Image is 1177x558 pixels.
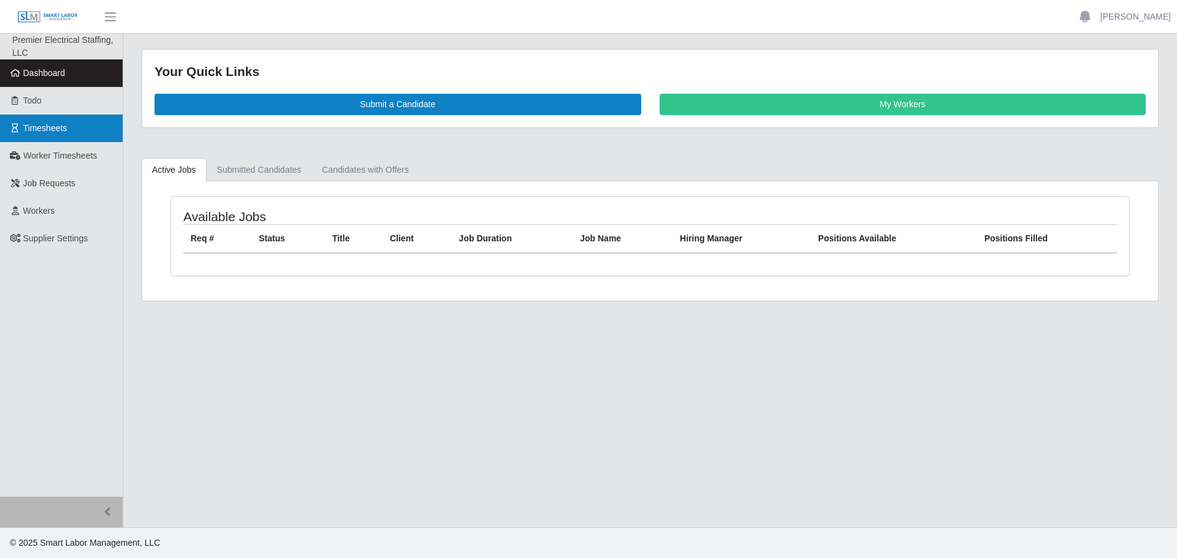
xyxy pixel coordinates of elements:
th: Req # [183,224,251,253]
div: Your Quick Links [154,62,1146,81]
th: Client [383,224,452,253]
span: Worker Timesheets [23,151,97,160]
span: Supplier Settings [23,233,88,243]
th: Hiring Manager [672,224,811,253]
th: Status [251,224,325,253]
span: Premier Electrical Staffing, LLC [12,35,113,58]
a: Candidates with Offers [311,158,419,182]
span: Dashboard [23,68,66,78]
h4: Available Jobs [183,209,562,224]
img: SLM Logo [17,10,78,24]
th: Positions Available [811,224,977,253]
a: [PERSON_NAME] [1100,10,1171,23]
span: Todo [23,96,42,105]
th: Title [325,224,383,253]
a: Active Jobs [142,158,207,182]
a: My Workers [660,94,1146,115]
span: © 2025 Smart Labor Management, LLC [10,538,160,548]
th: Positions Filled [977,224,1117,253]
th: Job Duration [452,224,573,253]
span: Timesheets [23,123,67,133]
th: Job Name [573,224,672,253]
span: Job Requests [23,178,76,188]
span: Workers [23,206,55,216]
a: Submit a Candidate [154,94,641,115]
a: Submitted Candidates [207,158,312,182]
